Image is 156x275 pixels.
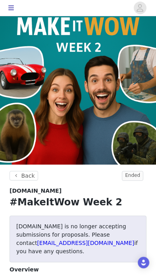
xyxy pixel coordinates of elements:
[122,171,143,181] span: Ended
[10,195,146,209] h1: #MakeItWow Week 2
[138,257,149,268] div: Open Intercom Messenger
[16,222,140,256] p: [DOMAIN_NAME] is no longer accepting submissions for proposals. Please contact if you have any qu...
[37,240,134,246] a: [EMAIL_ADDRESS][DOMAIN_NAME]
[10,187,62,195] span: [DOMAIN_NAME]
[10,171,38,180] button: Back
[136,2,144,14] div: avatar
[10,266,146,274] h4: Overview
